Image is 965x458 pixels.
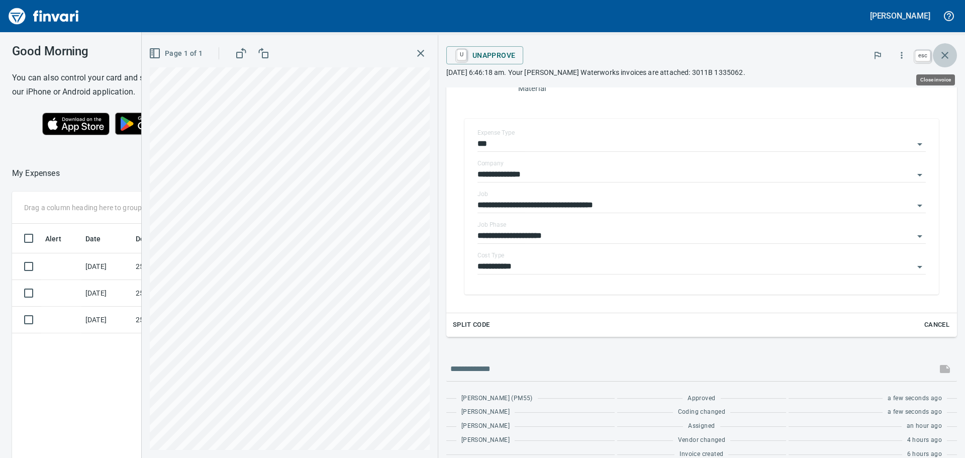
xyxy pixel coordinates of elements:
button: Cancel [921,317,953,333]
span: a few seconds ago [888,407,942,417]
span: 4 hours ago [907,435,942,445]
span: This records your message into the invoice and notifies anyone mentioned [933,357,957,381]
button: [PERSON_NAME] [867,8,933,24]
span: [PERSON_NAME] [461,421,510,431]
span: Coding changed [678,407,726,417]
span: a few seconds ago [888,394,942,404]
span: Date [85,233,114,245]
span: [PERSON_NAME] [461,407,510,417]
nav: breadcrumb [12,167,60,179]
td: [DATE] [81,307,132,333]
a: U [457,49,466,60]
span: Assigned [688,421,715,431]
h5: [PERSON_NAME] [870,11,930,21]
a: esc [915,50,930,61]
label: Job [477,191,488,197]
span: Unapprove [454,47,516,64]
img: Finvari [6,4,81,28]
button: UUnapprove [446,46,524,64]
label: Expense Type [477,130,515,136]
span: an hour ago [907,421,942,431]
span: Split Code [453,319,490,331]
td: 250502 [132,307,222,333]
h6: You can also control your card and submit expenses from our iPhone or Android application. [12,71,226,99]
span: Cancel [923,319,950,331]
span: Alert [45,233,74,245]
button: Open [913,137,927,151]
p: [DATE] 6:46:18 am. Your [PERSON_NAME] Waterworks invoices are attached: 3011B 1335062. [446,67,957,77]
span: Vendor changed [678,435,726,445]
button: Open [913,199,927,213]
button: Open [913,229,927,243]
p: My Expenses [12,167,60,179]
div: Expand [446,105,957,337]
span: Alert [45,233,61,245]
td: 250502 [132,280,222,307]
img: Get it on Google Play [110,107,196,140]
span: Description [136,233,173,245]
h3: Good Morning [12,44,226,58]
button: Split Code [450,317,493,333]
span: Date [85,233,101,245]
span: Page 1 of 1 [151,47,203,60]
button: Open [913,168,927,182]
label: Cost Type [477,252,505,258]
button: Page 1 of 1 [147,44,207,63]
p: Drag a column heading here to group the table [24,203,171,213]
span: Description [136,233,186,245]
td: [DATE] [81,253,132,280]
label: Job Phase [477,222,506,228]
td: [DATE] [81,280,132,307]
span: [PERSON_NAME] (PM55) [461,394,533,404]
img: Download on the App Store [42,113,110,135]
button: Open [913,260,927,274]
label: Company [477,160,504,166]
td: 250502 [132,253,222,280]
span: Approved [688,394,715,404]
span: [PERSON_NAME] [461,435,510,445]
